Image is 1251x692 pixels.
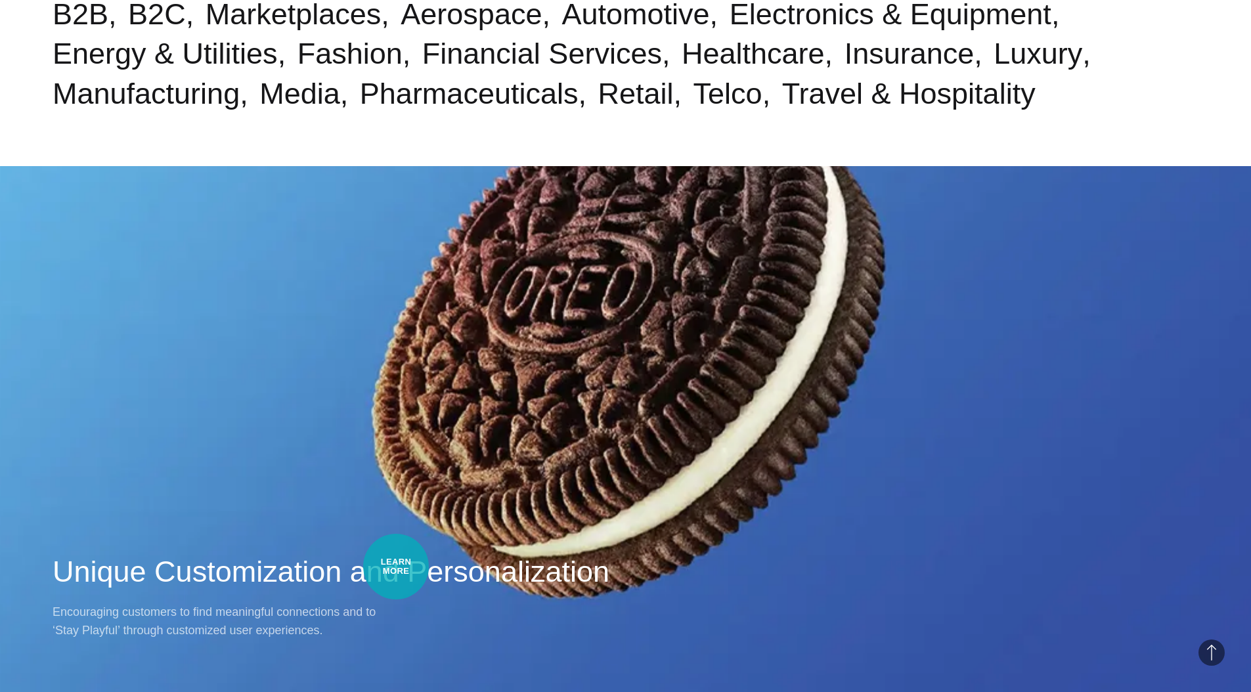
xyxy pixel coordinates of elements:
a: Media [259,77,340,110]
a: Fashion [297,37,403,70]
p: Encouraging customers to find meaningful connections and to ‘Stay Playful’ through customized use... [53,603,381,639]
button: Back to Top [1198,639,1225,666]
h2: Unique Customization and Personalization [53,552,1198,592]
a: Energy & Utilities [53,37,278,70]
a: Manufacturing [53,77,240,110]
a: Travel & Hospitality [782,77,1036,110]
a: Pharmaceuticals [360,77,579,110]
a: Luxury [994,37,1082,70]
a: Retail [598,77,674,110]
a: Financial Services [422,37,662,70]
a: Healthcare [682,37,825,70]
a: Insurance [845,37,975,70]
a: Telco [693,77,762,110]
